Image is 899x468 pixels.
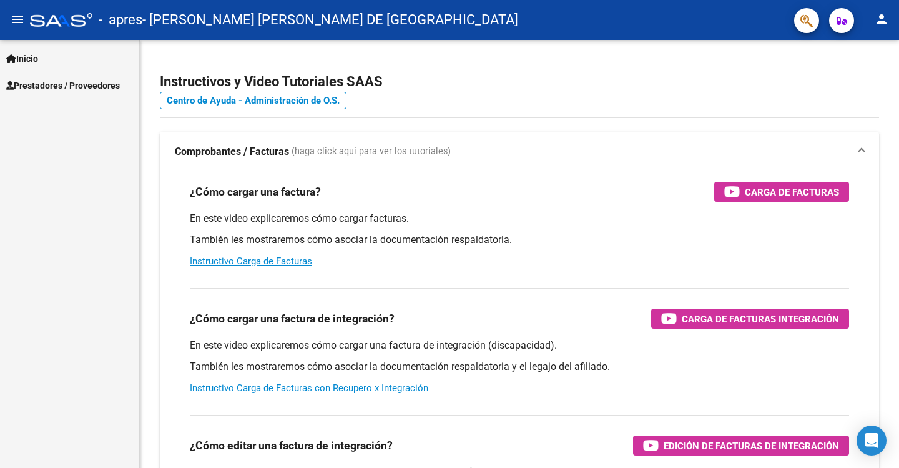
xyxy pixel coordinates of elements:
h2: Instructivos y Video Tutoriales SAAS [160,70,879,94]
span: Inicio [6,52,38,66]
h3: ¿Cómo cargar una factura de integración? [190,310,395,327]
a: Centro de Ayuda - Administración de O.S. [160,92,346,109]
span: - [PERSON_NAME] [PERSON_NAME] DE [GEOGRAPHIC_DATA] [142,6,518,34]
a: Instructivo Carga de Facturas con Recupero x Integración [190,382,428,394]
h3: ¿Cómo cargar una factura? [190,183,321,201]
button: Carga de Facturas [714,182,849,202]
mat-icon: person [874,12,889,27]
button: Carga de Facturas Integración [651,309,849,329]
p: También les mostraremos cómo asociar la documentación respaldatoria. [190,233,849,247]
span: Carga de Facturas Integración [682,311,839,327]
span: Edición de Facturas de integración [664,438,839,454]
a: Instructivo Carga de Facturas [190,256,312,267]
span: (haga click aquí para ver los tutoriales) [292,145,451,159]
span: - apres [99,6,142,34]
button: Edición de Facturas de integración [633,436,849,456]
mat-expansion-panel-header: Comprobantes / Facturas (haga click aquí para ver los tutoriales) [160,132,879,172]
p: En este video explicaremos cómo cargar una factura de integración (discapacidad). [190,339,849,352]
p: También les mostraremos cómo asociar la documentación respaldatoria y el legajo del afiliado. [190,360,849,374]
h3: ¿Cómo editar una factura de integración? [190,437,393,454]
strong: Comprobantes / Facturas [175,145,289,159]
p: En este video explicaremos cómo cargar facturas. [190,212,849,226]
span: Prestadores / Proveedores [6,79,120,92]
span: Carga de Facturas [745,184,839,200]
mat-icon: menu [10,12,25,27]
div: Open Intercom Messenger [857,426,887,456]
